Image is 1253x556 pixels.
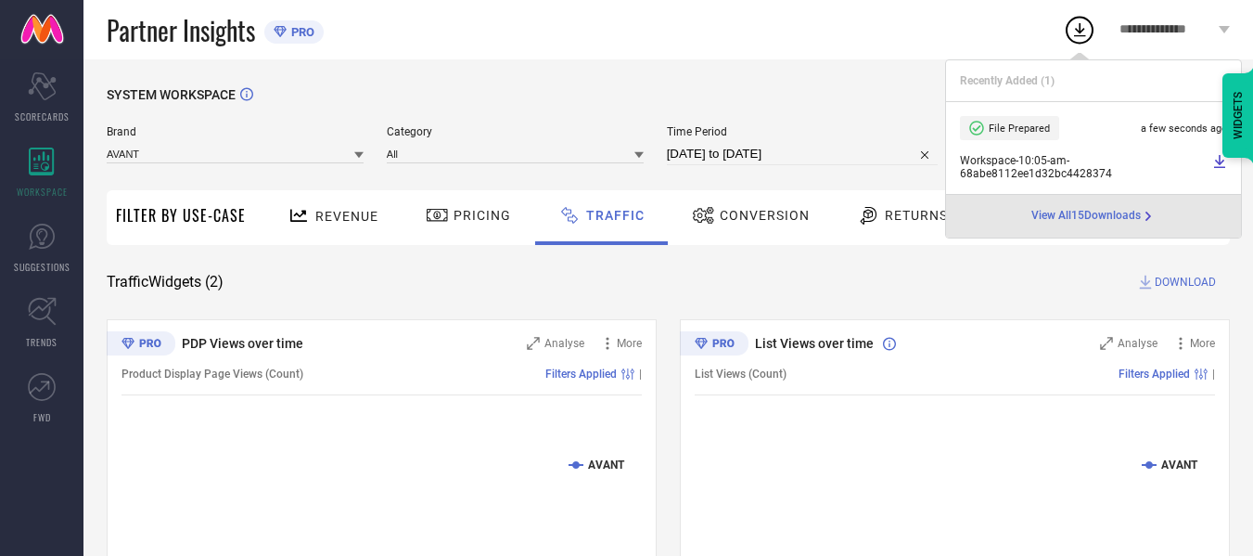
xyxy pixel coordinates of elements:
[315,209,378,224] span: Revenue
[1031,209,1156,224] a: View All15Downloads
[387,125,644,138] span: Category
[182,336,303,351] span: PDP Views over time
[960,154,1208,180] span: Workspace - 10:05-am - 68abe8112ee1d32bc4428374
[617,337,642,350] span: More
[667,125,939,138] span: Time Period
[116,204,246,226] span: Filter By Use-Case
[586,208,645,223] span: Traffic
[1212,154,1227,180] a: Download
[107,125,364,138] span: Brand
[1190,337,1215,350] span: More
[545,368,617,381] span: Filters Applied
[1212,368,1215,381] span: |
[527,337,540,350] svg: Zoom
[680,331,748,359] div: Premium
[1155,273,1216,291] span: DOWNLOAD
[1063,13,1096,46] div: Open download list
[588,459,625,472] text: AVANT
[33,410,51,424] span: FWD
[544,337,584,350] span: Analyse
[107,11,255,49] span: Partner Insights
[454,208,511,223] span: Pricing
[26,335,58,349] span: TRENDS
[14,260,70,274] span: SUGGESTIONS
[1118,337,1157,350] span: Analyse
[107,87,236,102] span: SYSTEM WORKSPACE
[1031,209,1141,224] span: View All 15 Downloads
[667,143,939,165] input: Select time period
[960,74,1055,87] span: Recently Added ( 1 )
[755,336,874,351] span: List Views over time
[287,25,314,39] span: PRO
[107,331,175,359] div: Premium
[1031,209,1156,224] div: Open download page
[1141,123,1227,135] span: a few seconds ago
[1100,337,1113,350] svg: Zoom
[989,123,1050,135] span: File Prepared
[720,208,810,223] span: Conversion
[885,208,948,223] span: Returns
[17,185,68,199] span: WORKSPACE
[639,368,642,381] span: |
[121,368,303,381] span: Product Display Page Views (Count)
[1119,368,1190,381] span: Filters Applied
[695,368,786,381] span: List Views (Count)
[15,110,70,123] span: SCORECARDS
[107,273,224,291] span: Traffic Widgets ( 2 )
[1161,459,1198,472] text: AVANT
